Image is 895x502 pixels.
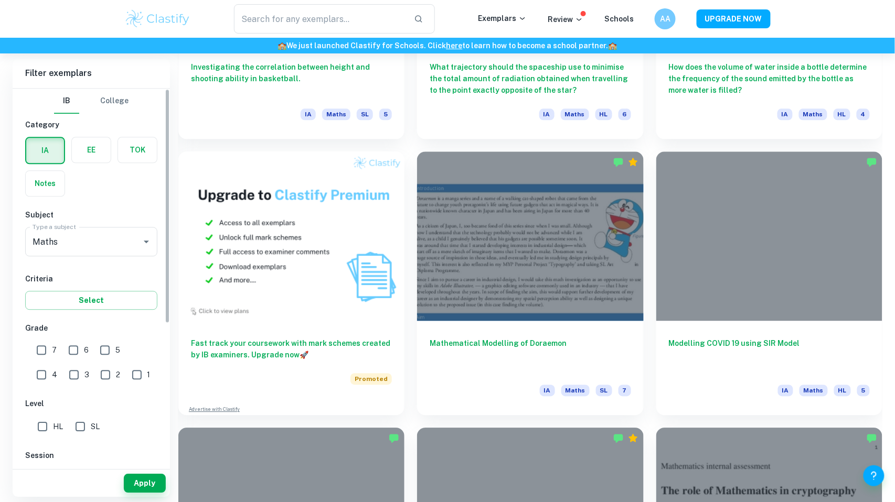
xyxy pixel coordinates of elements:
div: Premium [628,433,638,443]
input: Search for any exemplars... [234,4,406,34]
span: 5 [115,344,120,356]
span: 4 [857,108,870,120]
span: IA [778,385,793,396]
h6: We just launched Clastify for Schools. Click to learn how to become a school partner. [2,40,893,51]
span: 1 [147,369,151,380]
span: SL [596,385,612,396]
span: 7 [52,344,57,356]
h6: Session [25,450,157,461]
span: IA [777,108,793,120]
button: Help and Feedback [864,465,885,486]
span: 🏫 [609,41,617,50]
a: Schools [604,15,634,23]
h6: Criteria [25,273,157,285]
a: Mathematical Modelling of DoraemonIAMathsSL7 [417,151,643,415]
span: 6 [619,108,631,120]
span: 3 [84,369,89,380]
button: Apply [124,474,166,493]
h6: Level [25,398,157,409]
button: EE [72,137,111,162]
h6: What trajectory should the spaceship use to minimise the total amount of radiation obtained when ... [430,61,631,96]
h6: Grade [25,322,157,334]
div: Filter type choice [54,89,129,114]
span: Maths [561,108,589,120]
h6: Investigating the correlation between height and shooting ability in basketball. [191,61,392,96]
a: here [446,41,463,50]
h6: How does the volume of water inside a bottle determine the frequency of the sound emitted by the ... [669,61,870,96]
span: Maths [561,385,590,396]
span: Maths [799,108,827,120]
h6: Subject [25,209,157,221]
p: Exemplars [478,13,527,24]
h6: Fast track your coursework with mark schemes created by IB examiners. Upgrade now [191,337,392,361]
span: HL [834,385,851,396]
h6: Mathematical Modelling of Doraemon [430,337,631,372]
img: Marked [613,433,624,443]
span: HL [834,108,850,120]
button: TOK [118,137,157,162]
a: Advertise with Clastify [189,406,240,413]
img: Clastify logo [124,8,191,29]
button: UPGRADE NOW [697,9,771,28]
span: 5 [857,385,870,396]
h6: Modelling COVID 19 using SIR Model [669,337,870,372]
span: 6 [84,344,89,356]
a: Modelling COVID 19 using SIR ModelIAMathsHL5 [656,151,882,415]
span: 🏫 [278,41,287,50]
span: HL [53,421,63,432]
img: Marked [867,157,877,167]
label: Type a subject [33,222,76,231]
div: Premium [628,157,638,167]
span: Promoted [350,373,392,385]
button: IB [54,89,79,114]
span: HL [595,108,612,120]
button: AA [655,8,676,29]
button: College [100,89,129,114]
p: Review [548,14,583,25]
span: 5 [379,108,392,120]
span: 2 [116,369,120,380]
span: 🚀 [300,351,308,359]
h6: AA [659,13,672,25]
button: Notes [26,171,65,196]
img: Marked [613,157,624,167]
img: Marked [389,433,399,443]
span: IA [540,385,555,396]
span: SL [91,421,100,432]
span: 4 [52,369,57,380]
span: IA [301,108,316,120]
img: Marked [867,433,877,443]
span: SL [357,108,373,120]
span: 7 [619,385,631,396]
img: Thumbnail [178,151,404,321]
span: IA [539,108,555,120]
button: IA [26,138,64,163]
span: Maths [322,108,350,120]
h6: Filter exemplars [13,59,170,88]
h6: Category [25,119,157,130]
button: Open [139,234,154,249]
span: Maths [800,385,828,396]
button: Select [25,291,157,310]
